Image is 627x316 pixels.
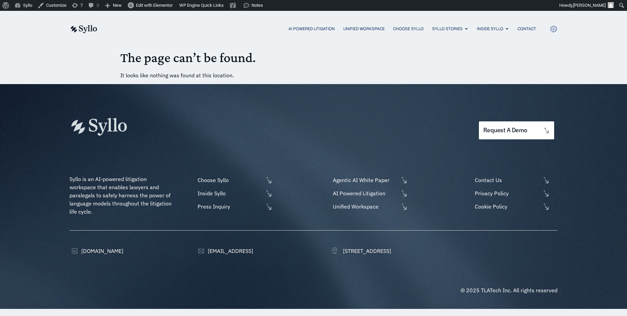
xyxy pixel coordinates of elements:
span: Privacy Policy [473,189,541,197]
span: [EMAIL_ADDRESS] [206,247,253,255]
a: Cookie Policy [473,202,558,211]
a: Choose Syllo [196,176,272,184]
span: Choose Syllo [196,176,264,184]
a: request a demo [479,121,554,139]
p: It looks like nothing was found at this location. [120,71,507,79]
span: Cookie Policy [473,202,541,211]
span: [DOMAIN_NAME] [80,247,123,255]
a: Syllo Stories [432,26,463,32]
span: [PERSON_NAME] [573,3,606,8]
span: AI Powered Litigation [331,189,399,197]
a: [DOMAIN_NAME] [69,247,123,255]
span: Edit with Elementor [136,3,173,8]
a: [STREET_ADDRESS] [331,247,391,255]
h1: The page can’t be found. [120,50,507,66]
a: Unified Workspace [343,26,385,32]
a: Contact Us [473,176,558,184]
span: Syllo is an AI-powered litigation workspace that enables lawyers and paralegals to safely harness... [69,176,173,215]
span: Unified Workspace [331,202,399,211]
span: © 2025 TLATech Inc. All rights reserved [461,287,558,294]
a: Inside Syllo [477,26,503,32]
span: [STREET_ADDRESS] [341,247,391,255]
nav: Menu [111,26,536,32]
a: Press Inquiry [196,202,272,211]
a: AI Powered Litigation [331,189,408,197]
div: Menu Toggle [111,26,536,32]
span: Inside Syllo [196,189,264,197]
a: AI Powered Litigation [288,26,335,32]
a: Choose Syllo [393,26,424,32]
span: request a demo [483,127,527,134]
a: [EMAIL_ADDRESS] [196,247,253,255]
a: Inside Syllo [196,189,272,197]
span: Agentic AI White Paper [331,176,399,184]
span: Contact Us [473,176,541,184]
span: Press Inquiry [196,202,264,211]
a: Agentic AI White Paper [331,176,408,184]
img: syllo [69,25,97,33]
a: Privacy Policy [473,189,558,197]
a: Contact [518,26,536,32]
a: Unified Workspace [331,202,408,211]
